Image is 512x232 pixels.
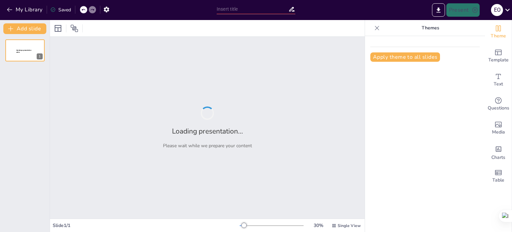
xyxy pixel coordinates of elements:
div: 1 [5,39,45,61]
span: Theme [491,32,506,40]
div: Get real-time input from your audience [485,92,512,116]
span: Position [70,24,78,32]
button: Export to PowerPoint [432,3,445,17]
div: E O [491,4,503,16]
div: Layout [53,23,63,34]
div: Change the overall theme [485,20,512,44]
span: Text [494,80,503,88]
div: Saved [50,7,71,13]
span: Media [492,129,505,136]
div: 30 % [310,222,326,229]
div: Add charts and graphs [485,140,512,164]
p: Themes [382,20,478,36]
button: E O [491,3,503,17]
div: Add images, graphics, shapes or video [485,116,512,140]
span: Template [488,56,509,64]
span: Questions [488,104,509,112]
div: Add a table [485,164,512,188]
div: Slide 1 / 1 [53,222,240,229]
button: Add slide [3,23,46,34]
div: Add text boxes [485,68,512,92]
button: Apply theme to all slides [370,52,440,62]
span: Single View [338,223,361,228]
button: My Library [5,4,45,15]
div: Add ready made slides [485,44,512,68]
p: Please wait while we prepare your content [163,143,252,149]
span: Sendsteps presentation editor [16,49,31,53]
div: 1 [37,53,43,59]
span: Charts [491,154,505,161]
input: Insert title [217,4,288,14]
button: Present [446,3,480,17]
span: Table [492,177,504,184]
h2: Loading presentation... [172,127,243,136]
